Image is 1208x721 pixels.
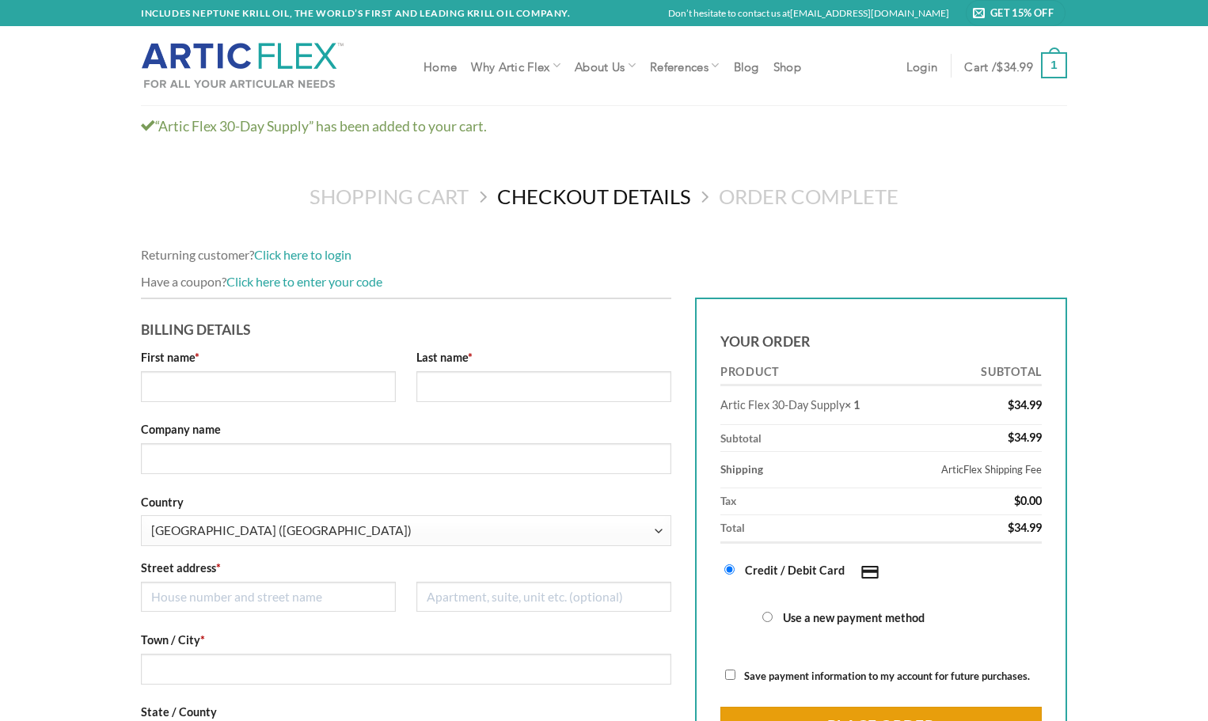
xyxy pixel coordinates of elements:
[720,452,821,488] th: Shipping
[906,51,938,80] a: Login
[416,582,671,613] input: Apartment, suite, unit etc. (optional)
[997,63,1003,69] span: $
[720,488,940,515] th: Tax
[254,247,351,262] a: Click here to login
[1008,398,1014,412] span: $
[940,360,1042,386] th: Subtotal
[141,42,344,89] img: Artic Flex
[1008,431,1042,444] bdi: 34.99
[200,633,205,647] abbr: required
[650,50,720,81] a: References
[216,561,221,575] abbr: required
[990,5,1059,21] span: Get 15% Off
[906,59,938,72] span: Login
[845,398,860,412] strong: × 1
[783,611,925,624] label: Use a new payment method
[141,420,671,438] label: Company name
[141,348,396,366] label: First name
[997,63,1033,69] bdi: 34.99
[1014,494,1042,507] bdi: 0.00
[1008,431,1014,444] span: $
[471,50,560,81] a: Why Artic Flex
[720,386,940,426] td: Artic Flex 30-Day Supply
[141,703,671,721] label: State / County
[1014,494,1020,507] span: $
[129,116,1079,138] div: “Artic Flex 30-Day Supply” has been added to your cart.
[826,458,1042,482] label: ArticFlex Shipping Fee
[744,670,1030,682] label: Save payment information to my account for future purchases.
[141,631,671,649] label: Town / City
[734,51,759,80] a: Blog
[790,7,949,19] a: [EMAIL_ADDRESS][DOMAIN_NAME]
[310,184,469,209] a: Shopping Cart
[141,311,671,341] h3: Billing Details
[468,351,473,364] abbr: required
[497,184,691,209] a: Checkout details
[141,582,396,613] input: House number and street name
[773,51,801,80] a: Shop
[720,425,940,452] th: Subtotal
[720,323,1042,353] h3: Your order
[668,6,949,21] p: Don’t hesitate to contact us at
[575,50,636,81] a: About Us
[1008,521,1014,534] span: $
[226,274,382,289] a: Click here to enter your code
[720,360,940,386] th: Product
[141,245,1067,265] div: Returning customer?
[1008,521,1042,534] bdi: 34.99
[1008,398,1042,412] bdi: 34.99
[964,41,1067,90] a: Cart /$34.99 1
[195,351,199,364] abbr: required
[141,559,396,577] label: Street address
[424,51,457,80] a: Home
[1041,52,1067,78] strong: 1
[416,348,671,366] label: Last name
[845,556,895,588] img: Credit / Debit Card
[141,7,571,19] strong: INCLUDES NEPTUNE KRILL OIL, THE WORLD’S FIRST AND LEADING KRILL OIL COMPANY.
[964,59,1033,72] span: Cart /
[720,515,940,544] th: Total
[141,271,1067,292] div: Have a coupon?
[141,493,671,511] label: Country
[745,564,895,577] label: Credit / Debit Card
